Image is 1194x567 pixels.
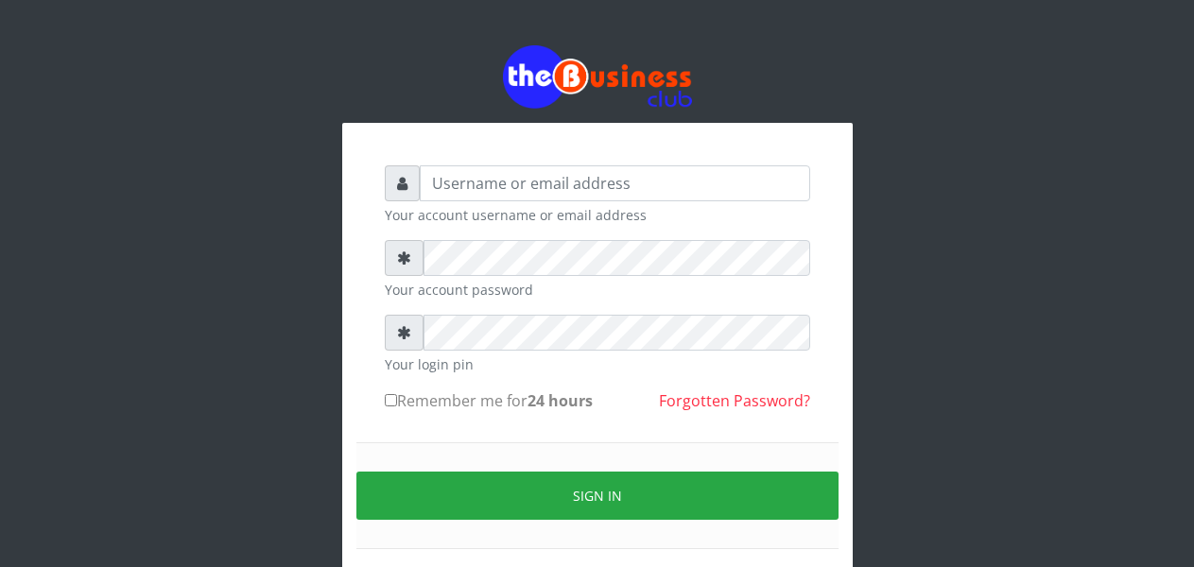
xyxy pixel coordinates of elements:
[659,390,810,411] a: Forgotten Password?
[385,205,810,225] small: Your account username or email address
[385,394,397,406] input: Remember me for24 hours
[385,354,810,374] small: Your login pin
[356,472,839,520] button: Sign in
[385,389,593,412] label: Remember me for
[420,165,810,201] input: Username or email address
[385,280,810,300] small: Your account password
[528,390,593,411] b: 24 hours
